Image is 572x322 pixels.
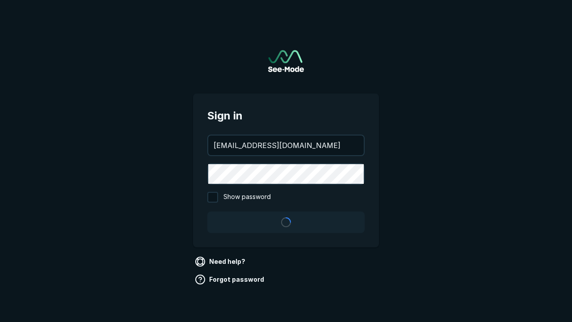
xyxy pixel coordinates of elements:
span: Sign in [207,108,365,124]
a: Need help? [193,254,249,269]
img: See-Mode Logo [268,50,304,72]
a: Forgot password [193,272,268,287]
a: Go to sign in [268,50,304,72]
span: Show password [223,192,271,203]
input: your@email.com [208,136,364,155]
